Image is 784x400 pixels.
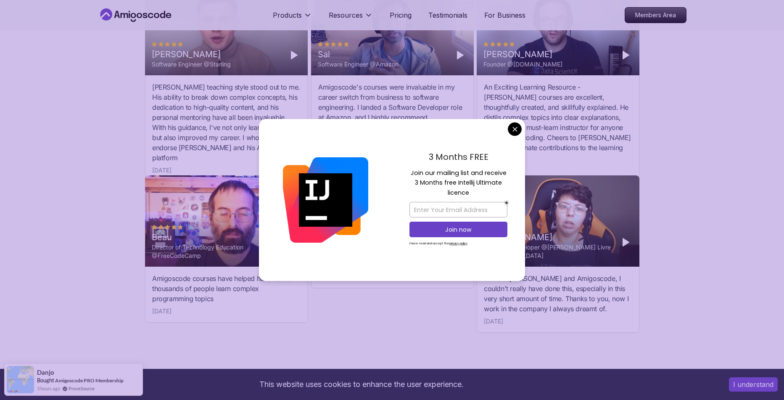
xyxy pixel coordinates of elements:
div: This website uses cookies to enhance the user experience. [6,375,716,394]
div: [DATE] [484,317,503,326]
div: [DATE] [152,166,172,175]
p: Products [273,10,302,20]
p: Resources [329,10,363,20]
a: Pricing [390,10,412,20]
button: Play [619,236,632,249]
div: [DATE] [152,307,172,315]
a: Members Area [625,7,686,23]
div: Director of Technology Education @FreeCodeCamp [152,243,281,260]
div: [PERSON_NAME] [483,48,562,60]
div: Amigoscode courses have helped hundreds of thousands of people learn complex programming topics [152,273,301,304]
p: Members Area [625,8,686,23]
div: Sai [318,48,399,60]
button: Products [273,10,312,27]
button: Play [619,48,632,62]
img: provesource social proof notification image [7,366,34,393]
div: [PERSON_NAME] [483,231,612,243]
div: Software Engineer @Starling [152,60,231,69]
button: Resources [329,10,373,27]
div: [PERSON_NAME] teaching style stood out to me. His ability to break down complex concepts, his ded... [152,82,301,163]
div: [PERSON_NAME] [152,48,231,60]
a: ProveSource [69,385,95,392]
span: Bought [37,377,54,384]
a: Amigoscode PRO Membership [55,377,124,384]
a: For Business [484,10,525,20]
a: Testimonials [428,10,467,20]
span: Danjo [37,369,54,376]
span: 3 hours ago [37,385,60,392]
button: Accept cookies [729,377,778,392]
div: An Exciting Learning Resource - [PERSON_NAME] courses are excellent, thoughtfully created, and sk... [484,82,632,163]
div: Without [PERSON_NAME] and Amigoscode, I couldn't really have done this, especially in this very s... [484,273,632,314]
div: Back-end Developer @[PERSON_NAME] Livre [GEOGRAPHIC_DATA] [483,243,612,260]
div: Founder @[DOMAIN_NAME] [483,60,562,69]
div: Software Engineer @Amazon [318,60,399,69]
div: Beau [152,231,281,243]
div: Amigoscode's courses were invaluable in my career switch from business to software engineering. I... [318,82,467,143]
button: Play [287,48,301,62]
button: Play [453,48,467,62]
